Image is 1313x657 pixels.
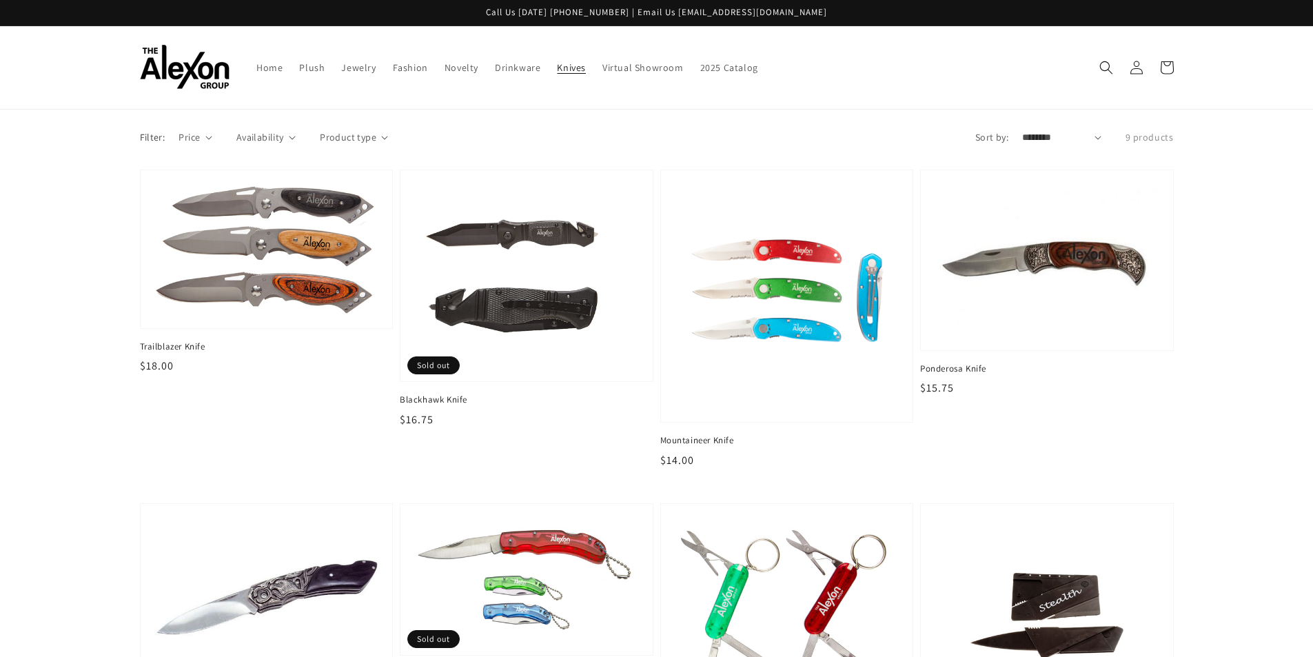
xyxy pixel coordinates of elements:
span: 2025 Catalog [700,61,758,74]
a: Trailblazer Knife Trailblazer Knife $18.00 [140,170,394,375]
a: Novelty [436,53,487,82]
p: 9 products [1126,130,1174,145]
summary: Availability [236,130,296,145]
span: $18.00 [140,358,174,373]
a: Drinkware [487,53,549,82]
span: Trailblazer Knife [140,341,394,353]
summary: Price [179,130,212,145]
span: Sold out [407,630,460,648]
span: Jewelry [341,61,376,74]
summary: Product type [320,130,388,145]
a: Virtual Showroom [594,53,692,82]
img: Blackhawk Knife [414,184,639,368]
a: Plush [291,53,333,82]
img: Mountaineer Knife [675,184,899,409]
span: $14.00 [660,453,694,467]
span: $16.75 [400,412,434,427]
img: The Alexon Group [140,45,230,90]
span: Sold out [407,356,460,374]
span: Mountaineer Knife [660,434,914,447]
img: Trailblazer Knife [154,184,379,314]
span: Fashion [393,61,428,74]
span: Novelty [445,61,478,74]
span: Product type [320,130,376,145]
a: 2025 Catalog [692,53,766,82]
a: Fashion [385,53,436,82]
a: Mountaineer Knife Mountaineer Knife $14.00 [660,170,914,469]
a: Blackhawk Knife Blackhawk Knife $16.75 [400,170,653,428]
span: Blackhawk Knife [400,394,653,406]
span: Home [256,61,283,74]
img: Ponderosa Knife [935,184,1159,336]
span: Price [179,130,200,145]
a: Ponderosa Knife Ponderosa Knife $15.75 [920,170,1174,396]
span: Drinkware [495,61,540,74]
p: Filter: [140,130,165,145]
label: Sort by: [975,130,1008,145]
img: Mohawk Knife [414,518,639,642]
a: Knives [549,53,594,82]
span: Plush [299,61,325,74]
span: Ponderosa Knife [920,363,1174,375]
span: Virtual Showroom [602,61,684,74]
a: Home [248,53,291,82]
span: Knives [557,61,586,74]
span: $15.75 [920,381,954,395]
a: Jewelry [333,53,384,82]
summary: Search [1091,52,1121,83]
span: Availability [236,130,284,145]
